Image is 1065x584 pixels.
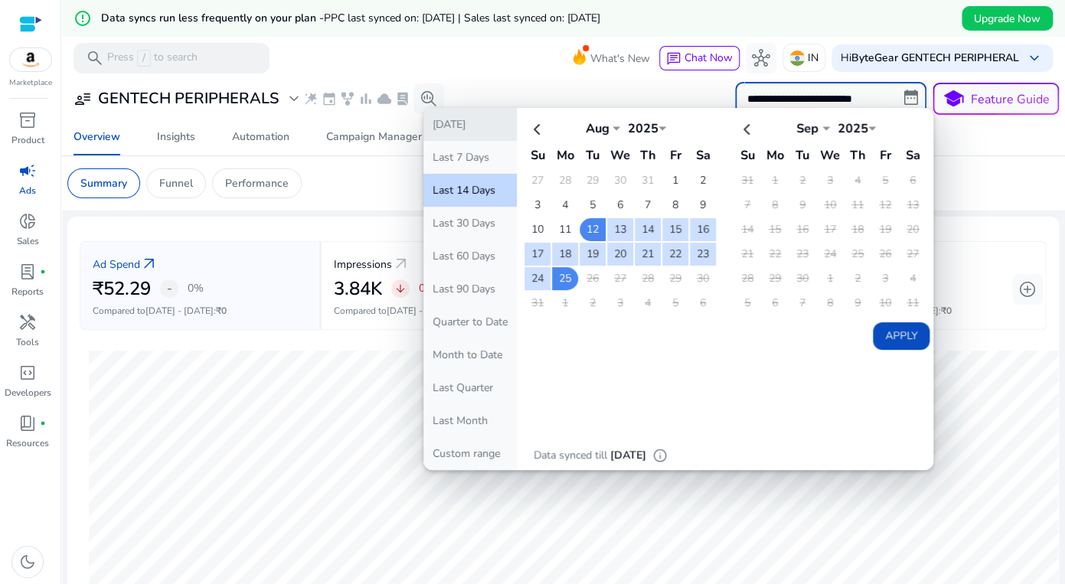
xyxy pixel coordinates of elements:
span: What's New [590,45,650,72]
a: arrow_outward [140,255,158,273]
p: Impressions [334,256,392,272]
div: Automation [232,132,289,142]
span: Chat Now [684,51,733,65]
a: arrow_outward [392,255,410,273]
span: / [137,50,151,67]
span: PPC last synced on: [DATE] | Sales last synced on: [DATE] [324,11,600,25]
p: Product [11,133,44,147]
button: Last 14 Days [423,174,517,207]
div: Insights [157,132,195,142]
span: wand_stars [303,91,319,106]
span: cloud [377,91,392,106]
span: info [652,448,668,463]
p: Sales [17,234,39,248]
span: keyboard_arrow_down [1025,49,1044,67]
button: add_circle [1012,274,1043,305]
span: search_insights [420,90,438,108]
h2: ₹52.29 [93,278,151,300]
b: ByteGear GENTECH PERIPHERAL [851,51,1019,65]
p: Feature Guide [971,90,1050,109]
span: bar_chart [358,91,374,106]
p: Data synced till [534,447,607,464]
span: chat [666,51,681,67]
p: Developers [5,386,51,400]
span: search [86,49,104,67]
span: hub [752,49,770,67]
p: Press to search [107,50,198,67]
span: campaign [18,161,37,180]
button: Last 90 Days [423,272,517,305]
span: handyman [18,313,37,331]
div: Sep [784,120,830,137]
button: Quarter to Date [423,305,517,338]
div: Overview [74,132,120,142]
span: ₹0 [940,305,951,317]
mat-icon: error_outline [74,9,92,28]
p: Funnel [159,175,193,191]
button: hub [746,43,776,73]
p: Ads [19,184,36,197]
span: user_attributes [74,90,92,108]
span: - [167,279,172,298]
span: lab_profile [395,91,410,106]
h2: 3.84K [334,278,382,300]
button: schoolFeature Guide [933,83,1059,115]
button: Upgrade Now [962,6,1053,31]
button: search_insights [413,83,444,114]
p: Compared to : [93,304,307,318]
button: Apply [873,322,929,350]
span: dark_mode [18,553,37,571]
p: Compared to : [334,304,549,318]
p: Reports [11,285,44,299]
span: Upgrade Now [974,11,1040,27]
button: Last Quarter [423,371,517,404]
div: 2025 [830,120,876,137]
img: in.svg [789,51,805,66]
span: fiber_manual_record [40,269,46,275]
div: Campaign Manager [326,132,422,142]
p: Hi [841,53,1019,64]
span: donut_small [18,212,37,230]
span: arrow_downward [394,282,407,295]
span: school [942,88,965,110]
span: [DATE] - [DATE] [145,305,214,317]
button: Last 7 Days [423,141,517,174]
span: inventory_2 [18,111,37,129]
h3: GENTECH PERIPHERALS [98,90,279,108]
button: Last 60 Days [423,240,517,272]
p: Summary [80,175,127,191]
p: [DATE] [610,447,646,464]
button: [DATE] [423,108,517,141]
h5: Data syncs run less frequently on your plan - [101,12,600,25]
div: Aug [574,120,620,137]
span: book_4 [18,414,37,432]
p: IN [808,44,818,71]
div: 2025 [620,120,666,137]
span: add_circle [1018,280,1037,299]
p: 0% [188,283,204,294]
p: Ad Spend [93,256,140,272]
p: 0% [419,283,435,294]
span: code_blocks [18,364,37,382]
span: expand_more [285,90,303,108]
span: [DATE] - [DATE] [387,305,455,317]
span: lab_profile [18,263,37,281]
p: Marketplace [9,77,52,89]
span: event [322,91,337,106]
p: Resources [6,436,49,450]
p: Performance [225,175,289,191]
button: Custom range [423,437,517,470]
span: family_history [340,91,355,106]
button: Last 30 Days [423,207,517,240]
span: fiber_manual_record [40,420,46,426]
img: amazon.svg [10,48,51,71]
p: Tools [16,335,39,349]
button: chatChat Now [659,46,740,70]
span: ₹0 [216,305,227,317]
button: Month to Date [423,338,517,371]
button: Last Month [423,404,517,437]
